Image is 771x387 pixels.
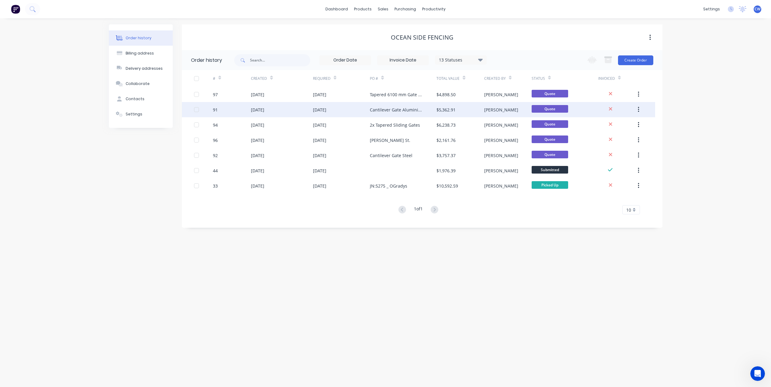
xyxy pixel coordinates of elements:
[213,70,251,87] div: #
[532,70,598,87] div: Status
[313,167,326,174] div: [DATE]
[126,111,142,117] div: Settings
[435,57,486,63] div: 13 Statuses
[626,207,631,213] span: 10
[213,107,218,113] div: 91
[436,137,456,143] div: $2,161.76
[109,30,173,46] button: Order history
[532,181,568,189] span: Picked Up
[126,81,150,86] div: Collaborate
[351,5,375,14] div: products
[109,61,173,76] button: Delivery addresses
[37,183,53,195] span: disappointed reaction
[40,183,49,195] span: 😞
[213,183,218,189] div: 33
[251,183,264,189] div: [DATE]
[313,183,326,189] div: [DATE]
[391,5,419,14] div: purchasing
[251,137,264,143] div: [DATE]
[598,76,615,81] div: Invoiced
[213,76,215,81] div: #
[532,105,568,113] span: Quote
[313,107,326,113] div: [DATE]
[532,120,568,128] span: Quote
[484,76,506,81] div: Created By
[377,56,429,65] input: Invoice Date
[532,90,568,97] span: Quote
[313,137,326,143] div: [DATE]
[72,183,81,195] span: 😃
[370,91,424,98] div: Tapered 6100 mm Gate 1800 to 1500 with 65x16 slats
[484,91,518,98] div: [PERSON_NAME]
[250,54,310,66] input: Search...
[391,34,453,41] div: Ocean Side Fencing
[322,5,351,14] a: dashboard
[532,166,568,174] span: Submitted
[251,76,267,81] div: Created
[370,137,410,143] div: [PERSON_NAME] St.
[532,135,568,143] span: Quote
[126,51,154,56] div: Billing address
[313,70,370,87] div: Required
[436,107,456,113] div: $5,362.91
[436,183,458,189] div: $10,592.59
[414,206,423,214] div: 1 of 1
[370,152,412,159] div: Cantilever Gate Steel
[618,55,653,65] button: Create Order
[532,76,545,81] div: Status
[251,107,264,113] div: [DATE]
[370,70,436,87] div: PO #
[313,76,331,81] div: Required
[313,152,326,159] div: [DATE]
[484,70,532,87] div: Created By
[69,183,85,195] span: smiley reaction
[419,5,449,14] div: productivity
[251,91,264,98] div: [DATE]
[484,107,518,113] div: [PERSON_NAME]
[436,152,456,159] div: $3,757.37
[53,183,69,195] span: neutral face reaction
[484,167,518,174] div: [PERSON_NAME]
[213,167,218,174] div: 44
[213,122,218,128] div: 94
[251,70,313,87] div: Created
[251,122,264,128] div: [DATE]
[436,91,456,98] div: $4,898.50
[126,35,151,41] div: Order history
[700,5,723,14] div: settings
[484,137,518,143] div: [PERSON_NAME]
[370,183,407,189] div: JN:5275 _ OGradys
[436,167,456,174] div: $1,976.39
[4,2,16,14] button: go back
[109,91,173,107] button: Contacts
[109,46,173,61] button: Billing address
[436,70,484,87] div: Total Value
[532,151,568,158] span: Quote
[375,5,391,14] div: sales
[313,122,326,128] div: [DATE]
[251,167,264,174] div: [DATE]
[313,91,326,98] div: [DATE]
[109,107,173,122] button: Settings
[484,183,518,189] div: [PERSON_NAME]
[755,6,760,12] span: CW
[213,152,218,159] div: 92
[126,66,163,71] div: Delivery addresses
[436,76,460,81] div: Total Value
[598,70,636,87] div: Invoiced
[251,152,264,159] div: [DATE]
[370,122,420,128] div: 2x Tapered Sliding Gates
[484,122,518,128] div: [PERSON_NAME]
[106,2,118,14] button: Expand window
[191,57,222,64] div: Order history
[370,107,424,113] div: Cantilever Gate Aluminium
[56,183,65,195] span: 😐
[36,203,85,208] a: Open in help center
[750,366,765,381] iframe: Intercom live chat
[320,56,371,65] input: Order Date
[7,177,114,184] div: Did this answer your question?
[126,96,144,102] div: Contacts
[109,76,173,91] button: Collaborate
[11,5,20,14] img: Factory
[370,76,378,81] div: PO #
